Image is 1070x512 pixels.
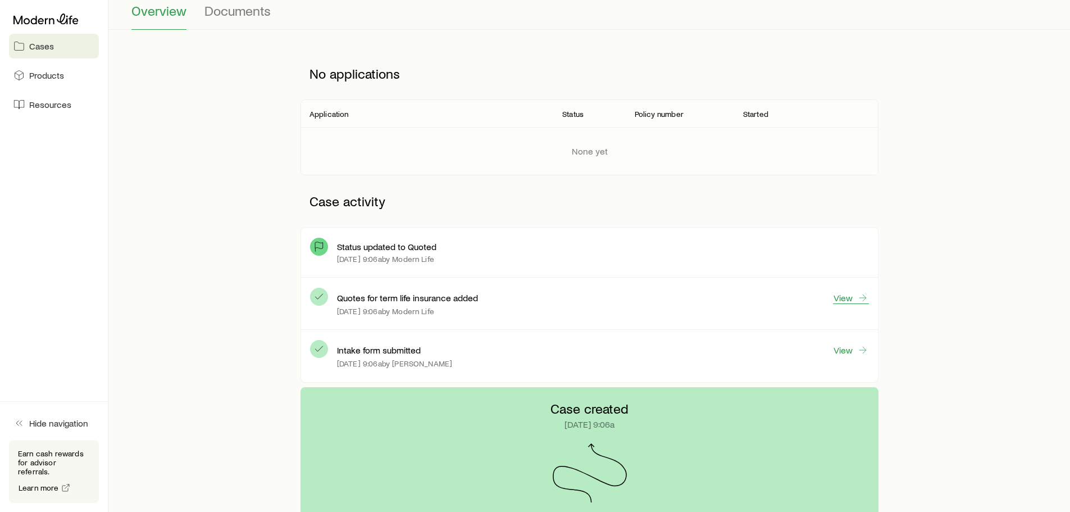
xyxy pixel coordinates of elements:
p: [DATE] 9:06a by [PERSON_NAME] [337,359,452,368]
span: Overview [131,3,186,19]
p: Policy number [635,110,684,119]
p: Quotes for term life insurance added [337,292,478,303]
div: Case details tabs [131,3,1048,30]
a: Products [9,63,99,88]
p: [DATE] 9:06a by Modern Life [337,307,434,316]
p: Case activity [300,184,878,218]
span: Documents [204,3,271,19]
button: Hide navigation [9,411,99,436]
p: [DATE] 9:06a by Modern Life [337,255,434,264]
div: Earn cash rewards for advisor referrals.Learn more [9,440,99,503]
a: Cases [9,34,99,58]
p: Status [562,110,584,119]
p: Earn cash rewards for advisor referrals. [18,449,90,476]
a: View [833,292,869,304]
p: Intake form submitted [337,345,421,356]
span: Resources [29,99,71,110]
p: Case created [550,401,629,416]
p: Application [309,110,349,119]
span: Learn more [19,484,59,492]
p: None yet [572,146,608,157]
p: [DATE] 9:06a [564,419,614,430]
span: Hide navigation [29,418,88,429]
p: Started [743,110,768,119]
span: Cases [29,40,54,52]
p: Status updated to Quoted [337,241,436,252]
p: No applications [300,57,878,90]
span: Products [29,70,64,81]
a: View [833,344,869,356]
a: Resources [9,92,99,117]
